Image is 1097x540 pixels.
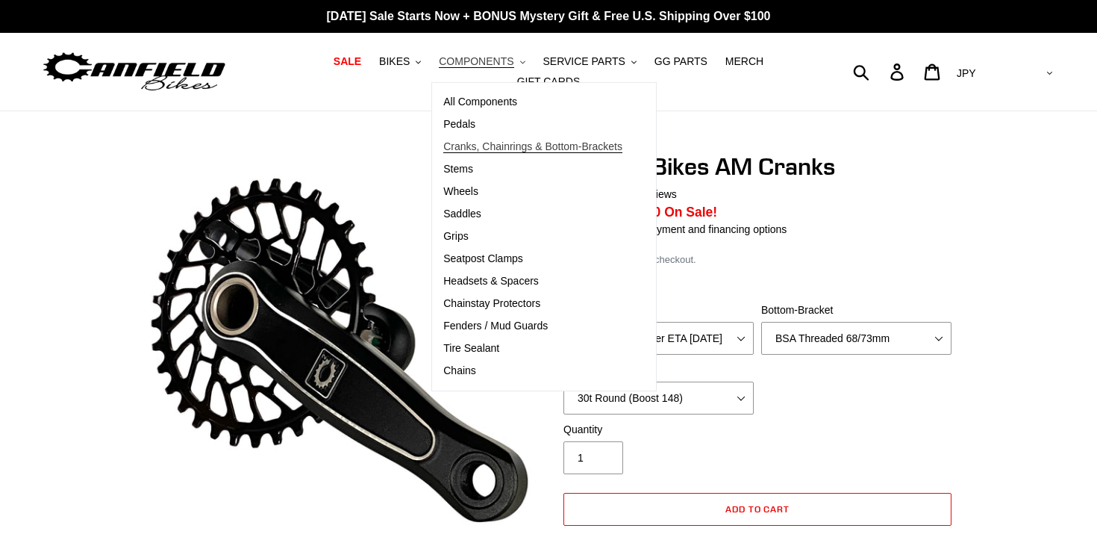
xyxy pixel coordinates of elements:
[432,181,634,203] a: Wheels
[560,252,955,267] div: calculated at checkout.
[431,52,532,72] button: COMPONENTS
[334,55,361,68] span: SALE
[432,158,634,181] a: Stems
[432,315,634,338] a: Fenders / Mud Guards
[725,503,790,515] span: Add to cart
[326,52,369,72] a: SALE
[647,52,715,72] a: GG PARTS
[725,55,763,68] span: MERCH
[432,91,634,114] a: All Components
[654,55,707,68] span: GG PARTS
[432,136,634,158] a: Cranks, Chainrings & Bottom-Brackets
[563,362,754,378] label: Chainring
[443,342,499,355] span: Tire Sealant
[443,230,468,243] span: Grips
[535,52,643,72] button: SERVICE PARTS
[563,493,951,526] button: Add to cart
[432,114,634,136] a: Pedals
[443,96,517,108] span: All Components
[432,270,634,293] a: Headsets & Spacers
[443,275,539,288] span: Headsets & Spacers
[443,140,622,153] span: Cranks, Chainrings & Bottom-Brackets
[432,203,634,226] a: Saddles
[432,360,634,382] a: Chains
[443,185,478,198] span: Wheels
[432,248,634,270] a: Seatpost Clamps
[761,302,951,318] label: Bottom-Bracket
[432,293,634,315] a: Chainstay Protectors
[664,202,717,222] span: On Sale!
[560,223,787,235] a: Learn more about payment and financing options
[41,49,228,96] img: Canfield Bikes
[543,55,625,68] span: SERVICE PARTS
[563,302,754,318] label: Size
[443,163,473,176] span: Stems
[443,364,476,377] span: Chains
[443,118,475,131] span: Pedals
[432,338,634,360] a: Tire Sealant
[861,55,899,88] input: Search
[510,72,588,92] a: GIFT CARDS
[563,422,754,438] label: Quantity
[439,55,513,68] span: COMPONENTS
[372,52,428,72] button: BIKES
[517,75,581,88] span: GIFT CARDS
[560,152,955,181] h1: Canfield Bikes AM Cranks
[443,208,481,220] span: Saddles
[443,252,523,265] span: Seatpost Clamps
[443,320,548,332] span: Fenders / Mud Guards
[443,297,540,310] span: Chainstay Protectors
[379,55,410,68] span: BIKES
[432,226,634,248] a: Grips
[718,52,771,72] a: MERCH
